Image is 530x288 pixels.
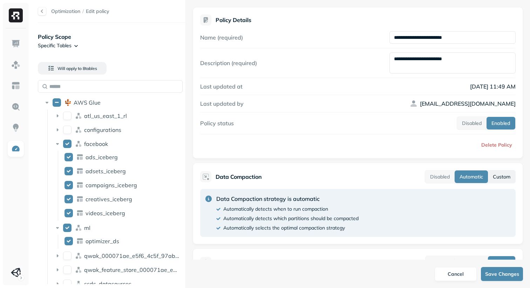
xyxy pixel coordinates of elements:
[51,250,183,261] div: qwak_000071ae_e5f6_4c5f_97ab_2b533d00d294_analytics_dataqwak_000071ae_e5f6_4c5f_97ab_2b533d00d294...
[82,8,84,15] p: /
[53,98,61,107] button: AWS Glue
[84,252,262,259] span: qwak_000071ae_e5f6_4c5f_97ab_2b533d00d294_analytics_data
[62,152,183,163] div: ads_icebergads_iceberg
[86,196,132,203] p: creatives_iceberg
[64,153,73,161] button: ads_iceberg
[11,123,20,132] img: Insights
[62,208,183,219] div: videos_icebergvideos_iceberg
[223,225,345,231] p: Automatically selects the optimal compaction strategy
[38,42,72,49] p: Specific Tables
[86,154,118,161] p: ads_iceberg
[86,238,119,245] p: optimizer_ds
[51,222,183,233] div: mlml
[11,39,20,48] img: Dashboard
[487,117,515,129] button: Enabled
[420,99,516,108] p: [EMAIL_ADDRESS][DOMAIN_NAME]
[64,209,73,217] button: videos_iceberg
[200,34,243,41] label: Name (required)
[457,117,487,129] button: Disabled
[476,139,516,151] button: Delete Policy
[63,266,72,274] button: qwak_feature_store_000071ae_e5f6_4c5f_97ab_2b533d00d294
[62,180,183,191] div: campaigns_icebergcampaigns_iceberg
[84,280,131,287] p: ssds_datasources
[38,33,185,41] p: Policy Scope
[488,170,515,183] button: Custom
[57,66,82,71] span: Will apply to
[74,99,101,106] p: AWS Glue
[84,266,180,273] p: qwak_feature_store_000071ae_e5f6_4c5f_97ab_2b533d00d294
[455,170,488,183] button: Automatic
[9,8,23,22] img: Ryft
[51,110,183,121] div: atl_us_east_1_rlatl_us_east_1_rl
[63,140,72,148] button: facebook
[84,266,258,273] span: qwak_feature_store_000071ae_e5f6_4c5f_97ab_2b533d00d294
[216,16,251,23] p: Policy Details
[51,8,80,14] a: Optimization
[63,224,72,232] button: ml
[84,252,180,259] p: qwak_000071ae_e5f6_4c5f_97ab_2b533d00d294_analytics_data
[84,224,90,231] p: ml
[41,97,183,108] div: AWS GlueAWS Glue
[63,126,72,134] button: configurations
[64,195,73,203] button: creatives_iceberg
[216,258,270,267] p: Snapshot Expiration
[63,252,72,260] button: qwak_000071ae_e5f6_4c5f_97ab_2b533d00d294_analytics_data
[389,82,516,91] p: [DATE] 11:49 AM
[11,102,20,111] img: Query Explorer
[51,138,183,149] div: facebookfacebook
[86,8,109,15] span: Edit policy
[64,237,73,245] button: optimizer_ds
[51,124,183,135] div: configurationsconfigurations
[64,167,73,175] button: adsets_iceberg
[200,83,243,90] label: Last updated at
[11,144,20,153] img: Optimization
[200,120,234,127] label: Policy status
[481,267,523,281] button: Save Changes
[223,206,328,212] p: Automatically detects when to run compaction
[86,168,126,175] p: adsets_iceberg
[82,66,97,71] span: 8 table s
[223,215,359,222] p: Automatically detects which partitions should be compacted
[51,264,183,275] div: qwak_feature_store_000071ae_e5f6_4c5f_97ab_2b533d00d294qwak_feature_store_000071ae_e5f6_4c5f_97ab...
[216,195,359,203] p: Data Compaction strategy is automatic
[455,256,488,269] button: Automatic
[84,126,121,133] p: configurations
[86,210,125,217] p: videos_iceberg
[84,140,108,147] p: facebook
[435,267,477,281] button: Cancel
[86,182,137,189] p: campaigns_iceberg
[51,8,109,15] nav: breadcrumb
[11,60,20,69] img: Assets
[64,181,73,189] button: campaigns_iceberg
[488,256,515,269] button: Custom
[62,236,183,247] div: optimizer_dsoptimizer_ds
[426,256,455,269] button: Disabled
[11,81,20,90] img: Asset Explorer
[62,166,183,177] div: adsets_icebergadsets_iceberg
[84,112,127,119] p: atl_us_east_1_rl
[11,268,21,278] img: Unity
[63,112,72,120] button: atl_us_east_1_rl
[38,62,107,75] button: Will apply to 8tables
[425,170,455,183] button: Disabled
[200,59,257,66] label: Description (required)
[63,280,72,288] button: ssds_datasources
[200,100,244,107] label: Last updated by
[62,194,183,205] div: creatives_icebergcreatives_iceberg
[216,173,262,181] p: Data Compaction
